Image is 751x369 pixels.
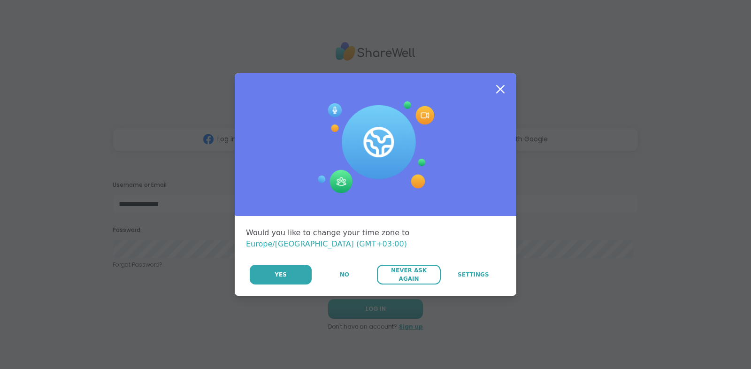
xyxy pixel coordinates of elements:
[246,239,407,248] span: Europe/[GEOGRAPHIC_DATA] (GMT+03:00)
[340,270,349,279] span: No
[313,265,376,284] button: No
[377,265,440,284] button: Never Ask Again
[458,270,489,279] span: Settings
[250,265,312,284] button: Yes
[317,101,434,193] img: Session Experience
[382,266,436,283] span: Never Ask Again
[246,227,505,250] div: Would you like to change your time zone to
[275,270,287,279] span: Yes
[442,265,505,284] a: Settings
